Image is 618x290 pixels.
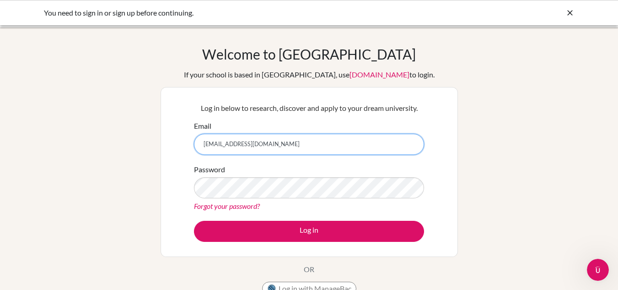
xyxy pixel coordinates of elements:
button: Log in [194,221,424,242]
div: If your school is based in [GEOGRAPHIC_DATA], use to login. [184,69,435,80]
label: Email [194,120,211,131]
p: OR [304,264,314,275]
div: You need to sign in or sign up before continuing. [44,7,437,18]
a: Forgot your password? [194,202,260,210]
label: Password [194,164,225,175]
h1: Welcome to [GEOGRAPHIC_DATA] [202,46,416,62]
p: Log in below to research, discover and apply to your dream university. [194,103,424,114]
a: [DOMAIN_NAME] [349,70,409,79]
iframe: Intercom live chat [587,259,609,281]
